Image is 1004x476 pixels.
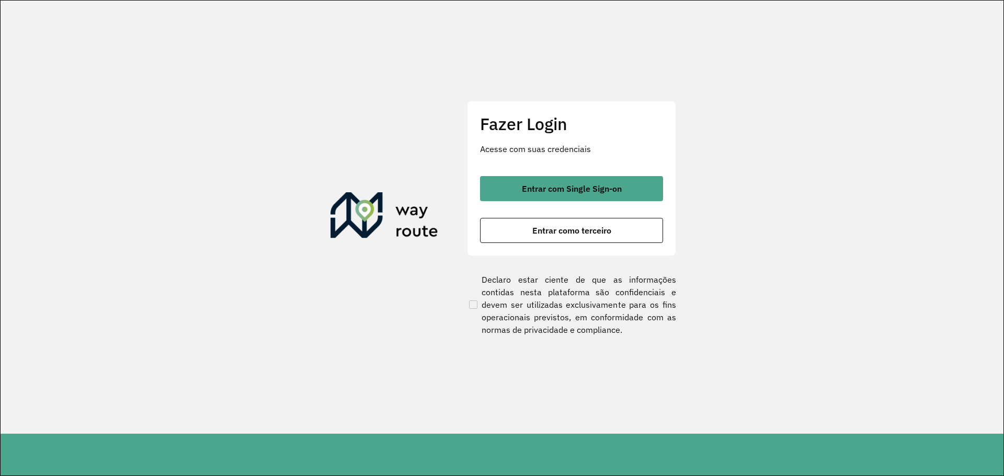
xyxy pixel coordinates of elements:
p: Acesse com suas credenciais [480,143,663,155]
span: Entrar como terceiro [532,226,611,235]
span: Entrar com Single Sign-on [522,184,622,193]
img: Roteirizador AmbevTech [330,192,438,242]
button: button [480,176,663,201]
button: button [480,218,663,243]
h2: Fazer Login [480,114,663,134]
label: Declaro estar ciente de que as informações contidas nesta plataforma são confidenciais e devem se... [467,273,676,336]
